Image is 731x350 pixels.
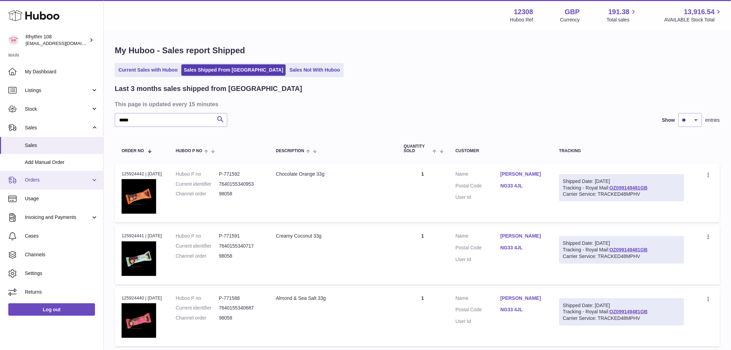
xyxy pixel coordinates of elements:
div: Carrier Service: TRACKED48MPHV [563,191,681,197]
dt: Name [456,171,501,179]
dd: 7640155340953 [219,181,262,187]
dt: User Id [456,256,501,263]
span: Total sales [607,17,637,23]
img: 123081684745648.jpg [122,303,156,338]
dd: 98058 [219,253,262,259]
div: Currency [560,17,580,23]
h1: My Huboo - Sales report Shipped [115,45,720,56]
h2: Last 3 months sales shipped from [GEOGRAPHIC_DATA] [115,84,302,93]
td: 1 [397,164,449,222]
div: Shipped Date: [DATE] [563,178,681,185]
div: 125924440 | [DATE] [122,295,162,301]
span: My Dashboard [25,68,98,75]
span: Listings [25,87,91,94]
dd: 7640155340717 [219,243,262,249]
div: Almond & Sea Salt 33g [276,295,390,302]
strong: 12308 [514,7,533,17]
a: OZ099149481GB [609,309,648,314]
dt: Name [456,295,501,303]
div: Carrier Service: TRACKED48MPHV [563,253,681,260]
span: AVAILABLE Stock Total [664,17,723,23]
div: Rhythm 108 [26,34,88,47]
div: Creamy Coconut 33g [276,233,390,239]
dt: Channel order [176,315,219,321]
a: Sales Shipped From [GEOGRAPHIC_DATA] [181,64,286,76]
dt: Channel order [176,253,219,259]
dt: Postal Code [456,306,501,315]
dt: Name [456,233,501,241]
td: 1 [397,226,449,284]
span: 191.38 [608,7,629,17]
div: Tracking - Royal Mail: [559,174,684,202]
dt: User Id [456,194,501,201]
div: Tracking - Royal Mail: [559,298,684,326]
span: [EMAIL_ADDRESS][DOMAIN_NAME] [26,40,102,46]
div: 125924442 | [DATE] [122,171,162,177]
dt: Huboo P no [176,171,219,177]
img: internalAdmin-12308@internal.huboo.com [8,35,19,45]
span: Orders [25,177,91,183]
dt: Channel order [176,191,219,197]
h3: This page is updated every 15 minutes [115,100,718,108]
dt: Huboo P no [176,233,219,239]
span: Order No [122,149,144,153]
dd: 98058 [219,191,262,197]
span: Quantity Sold [404,144,431,153]
a: Log out [8,303,95,316]
label: Show [662,117,675,123]
span: Sales [25,125,91,131]
span: Cases [25,233,98,239]
span: Stock [25,106,91,112]
dt: User Id [456,318,501,325]
a: [PERSON_NAME] [501,295,545,302]
strong: GBP [565,7,580,17]
img: 123081684745583.jpg [122,241,156,276]
a: 191.38 Total sales [607,7,637,23]
dd: P-771592 [219,171,262,177]
img: 123081684745551.jpg [122,179,156,214]
dt: Current identifier [176,181,219,187]
dd: P-771591 [219,233,262,239]
span: Add Manual Order [25,159,98,166]
div: Carrier Service: TRACKED48MPHV [563,315,681,322]
dd: 98058 [219,315,262,321]
span: 13,916.54 [684,7,715,17]
dt: Postal Code [456,245,501,253]
a: NG33 4JL [501,183,545,189]
div: Shipped Date: [DATE] [563,240,681,247]
a: NG33 4JL [501,245,545,251]
a: OZ099149481GB [609,185,648,191]
span: Invoicing and Payments [25,214,91,221]
span: Huboo P no [176,149,202,153]
a: NG33 4JL [501,306,545,313]
div: Chocolate Orange 33g [276,171,390,177]
dt: Current identifier [176,243,219,249]
a: [PERSON_NAME] [501,171,545,177]
a: [PERSON_NAME] [501,233,545,239]
div: Tracking - Royal Mail: [559,236,684,264]
div: 125924441 | [DATE] [122,233,162,239]
span: entries [705,117,720,123]
div: Huboo Ref [510,17,533,23]
dd: P-771588 [219,295,262,302]
span: Usage [25,195,98,202]
span: Description [276,149,304,153]
td: 1 [397,288,449,347]
dt: Current identifier [176,305,219,311]
div: Customer [456,149,545,153]
a: OZ099149481GB [609,247,648,252]
dt: Postal Code [456,183,501,191]
a: 13,916.54 AVAILABLE Stock Total [664,7,723,23]
div: Tracking [559,149,684,153]
span: Returns [25,289,98,295]
a: Current Sales with Huboo [116,64,180,76]
dt: Huboo P no [176,295,219,302]
dd: 7640155340687 [219,305,262,311]
span: Settings [25,270,98,277]
span: Channels [25,251,98,258]
a: Sales Not With Huboo [287,64,342,76]
div: Shipped Date: [DATE] [563,302,681,309]
span: Sales [25,142,98,149]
